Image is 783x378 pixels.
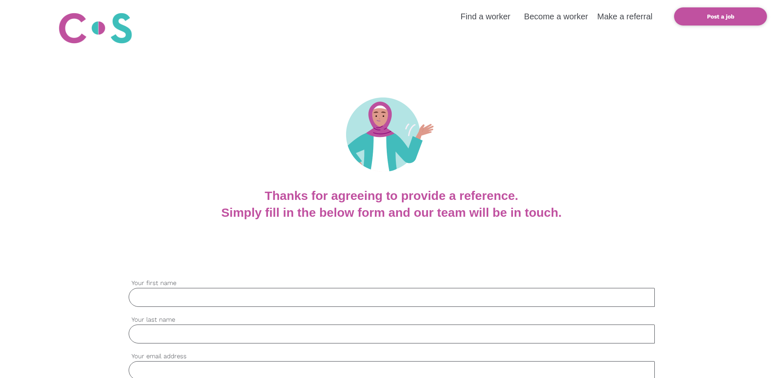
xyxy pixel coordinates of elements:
a: Become a worker [524,12,588,21]
a: Find a worker [461,12,510,21]
b: Thanks for agreeing to provide a reference. [265,189,518,202]
label: Your email address [129,352,655,361]
label: Your first name [129,278,655,288]
label: Your last name [129,315,655,325]
a: Make a referral [597,12,653,21]
a: Post a job [674,7,767,26]
b: Post a job [707,13,734,20]
b: Simply fill in the below form and our team will be in touch. [221,206,561,219]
